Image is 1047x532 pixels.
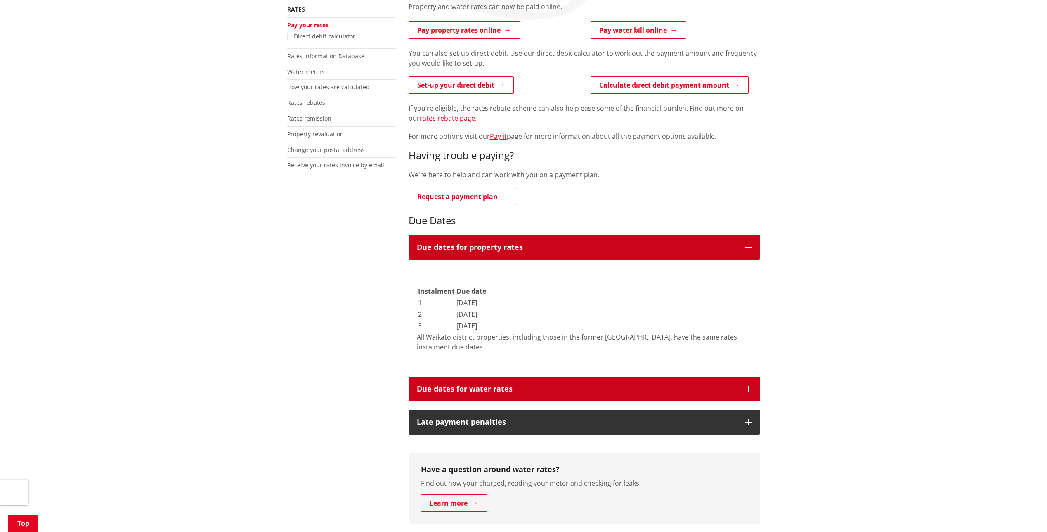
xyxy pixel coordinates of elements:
button: Due dates for property rates [409,235,760,260]
a: Learn more [421,494,487,512]
a: Rates rebates [287,99,325,107]
a: Calculate direct debit payment amount [591,76,749,94]
p: Find out how your charged, reading your meter and checking for leaks. [421,478,748,488]
a: Water meters [287,68,325,76]
a: Pay water bill online [591,21,686,39]
p: You can also set-up direct debit. Use our direct debit calculator to work out the payment amount ... [409,48,760,68]
h3: Having trouble paying? [409,150,760,161]
a: Top [8,515,38,532]
a: Direct debit calculator [294,32,355,40]
a: How your rates are calculated [287,83,370,91]
td: 3 [418,321,455,331]
a: Change your postal address [287,146,365,154]
button: Due dates for water rates [409,377,760,401]
td: [DATE] [456,297,487,308]
a: Request a payment plan [409,188,517,205]
a: Receive your rates invoice by email [287,161,384,169]
iframe: Messenger Launcher [1009,497,1039,527]
a: Rates remission [287,114,331,122]
p: We're here to help and can work with you on a payment plan. [409,170,760,180]
h3: Due dates for property rates [417,243,737,252]
strong: Instalment [418,287,455,296]
td: [DATE] [456,309,487,320]
td: 2 [418,309,455,320]
a: Pay your rates [287,21,329,29]
button: Late payment penalties [409,410,760,435]
p: For more options visit our page for more information about all the payment options available. [409,131,760,141]
strong: Due date [456,287,486,296]
td: 1 [418,297,455,308]
a: Pay property rates online [409,21,520,39]
a: Pay it [490,132,507,141]
h3: Late payment penalties [417,418,737,426]
h3: Due Dates [409,215,760,227]
a: Rates [287,5,305,13]
h3: Have a question around water rates? [421,465,748,474]
a: rates rebate page. [420,114,477,123]
div: Property and water rates can now be paid online. [409,2,760,21]
a: Rates Information Database [287,52,364,60]
a: Property revaluation [287,130,344,138]
a: Set-up your direct debit [409,76,514,94]
p: All Waikato district properties, including those in the former [GEOGRAPHIC_DATA], have the same r... [417,332,752,352]
p: If you’re eligible, the rates rebate scheme can also help ease some of the financial burden. Find... [409,103,760,123]
h3: Due dates for water rates [417,385,737,393]
td: [DATE] [456,321,487,331]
